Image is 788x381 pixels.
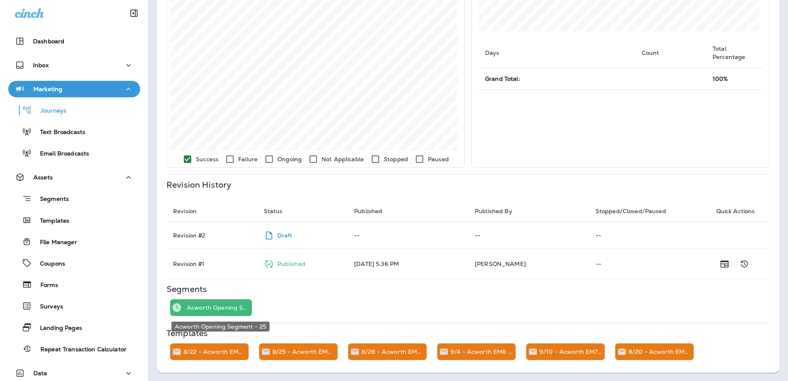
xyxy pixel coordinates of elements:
th: Days [478,38,635,68]
p: -- [354,232,462,239]
button: Segments [8,190,140,207]
button: Forms [8,276,140,293]
div: 9/4 - Acworth EM6 (re-hit) [450,343,516,360]
p: Surveys [32,303,63,311]
p: Repeat Transaction Calculator [32,346,127,354]
p: Dashboard [33,38,64,45]
p: Failure [238,156,258,162]
th: Published [347,200,468,222]
p: Data [33,370,47,376]
p: Stopped [384,156,408,162]
p: Coupons [32,260,65,268]
p: Templates [32,217,69,225]
th: Status [257,200,348,222]
p: Assets [33,174,53,181]
button: Email Broadcasts [8,144,140,162]
p: Inbox [33,62,49,68]
p: Email Broadcasts [32,150,89,158]
button: Marketing [8,81,140,97]
p: Paused [428,156,449,162]
div: Send Email [170,343,183,360]
div: Acworth Opening Segment - 25 [187,299,252,316]
td: [DATE] 5:36 PM [347,249,468,279]
button: Text Broadcasts [8,123,140,140]
td: Revision # 2 [167,222,257,249]
p: 8/20 - Acworth EM2 (Re-hit) [629,348,690,355]
p: -- [475,232,582,239]
p: 8/22 - Acworth EM3 (event day) [183,348,245,355]
button: Coupons [8,254,140,272]
span: Grand Total: [485,75,520,82]
th: Quick Actions [710,200,770,222]
p: Journeys [32,107,66,115]
td: [PERSON_NAME] [468,249,589,279]
button: Surveys [8,297,140,315]
div: 8/28 - Acworth EM5 (post event re-hit) [361,343,427,360]
div: Send Email [526,343,539,360]
div: 9/10 - Acworth EM7 (final) [539,343,605,360]
span: 100% [713,75,728,82]
div: Send Email [615,343,629,360]
button: Assets [8,169,140,186]
p: File Manager [32,239,77,247]
button: Dashboard [8,33,140,49]
button: Collapse Sidebar [122,5,145,21]
div: 8/20 - Acworth EM2 (Re-hit) [629,343,694,360]
p: Published [277,261,305,267]
p: Acworth Opening Segment - 25 [187,304,249,311]
div: Send Email [259,343,272,360]
p: Not Applicable [321,156,364,162]
button: Journeys [8,101,140,119]
button: Show Change Log [736,256,753,272]
p: -- [596,261,703,267]
div: Acworth Opening Segment - 25 [171,322,270,332]
td: Revision # 1 [167,249,257,279]
th: Total Percentage [706,38,763,68]
p: Marketing [33,86,62,92]
p: Templates [167,330,208,336]
p: -- [596,232,703,239]
p: 9/10 - Acworth EM7 (final) [539,348,601,355]
button: File Manager [8,233,140,250]
div: Send Email [437,343,450,360]
button: Templates [8,212,140,229]
th: Count [635,38,706,68]
p: Forms [32,282,58,289]
p: 8/25 - Acworth EM4 (post event) [272,348,334,355]
p: Revision History [167,181,231,188]
button: Landing Pages [8,319,140,336]
div: 8/25 - Acworth EM4 (post event) [272,343,338,360]
p: Text Broadcasts [32,129,85,136]
th: Stopped/Closed/Paused [589,200,710,222]
div: 8/22 - Acworth EM3 (event day) [183,343,249,360]
p: Success [196,156,218,162]
div: Send Email [348,343,361,360]
button: Inbox [8,57,140,73]
div: Time Trigger [170,299,183,316]
p: 9/4 - Acworth EM6 (re-hit) [450,348,512,355]
p: Ongoing [277,156,302,162]
th: Revision [167,200,257,222]
th: Published By [468,200,589,222]
p: Segments [32,195,69,204]
p: Segments [167,286,207,292]
p: 8/28 - Acworth EM5 (post event re-hit) [361,348,423,355]
p: Landing Pages [32,325,82,332]
button: Show Release Notes [716,256,733,272]
p: Draft [277,232,293,239]
button: Repeat Transaction Calculator [8,340,140,357]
